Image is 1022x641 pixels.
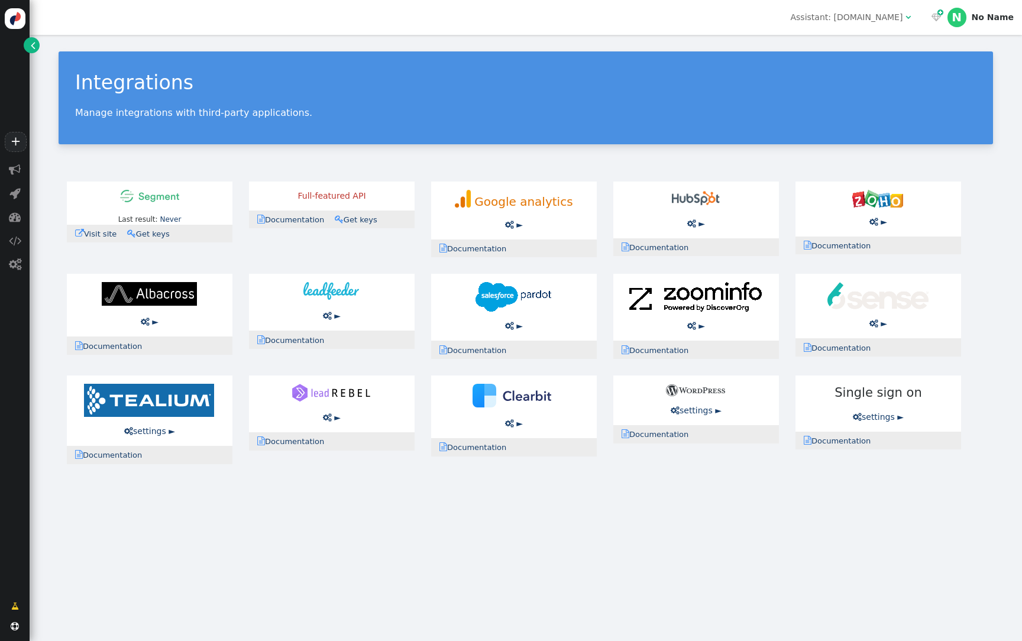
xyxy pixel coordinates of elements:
span:  [127,229,136,238]
div: Assistant: [DOMAIN_NAME] [790,11,903,24]
a:  ► [505,321,523,331]
span: Google analytics [474,195,573,209]
a:  ► [869,319,887,328]
span:  [622,429,629,438]
a: Documentation [257,437,332,446]
a: settings ► [124,426,175,436]
a: Documentation [804,436,878,445]
span:  [257,436,265,445]
span:  [9,235,21,247]
a: Get keys [335,215,385,224]
span:  [124,427,133,435]
span:  [9,211,21,223]
a: Documentation [257,215,332,224]
span:  [505,221,514,229]
img: clearbit.svg [473,384,555,407]
a:  ► [869,217,887,226]
a: Documentation [75,451,150,459]
a:   [929,11,943,24]
span:  [804,436,811,445]
a: Never [160,215,181,224]
a: Documentation [804,241,878,250]
a:  ► [687,219,705,228]
span:  [335,215,344,224]
div: N [947,8,966,27]
span:  [905,13,911,21]
a:  [24,37,40,53]
span:  [687,322,696,330]
a: settings ► [671,406,722,415]
span:  [804,241,811,250]
span:  [75,229,84,238]
img: leadfeeder-logo.svg [303,282,359,300]
span:  [671,406,680,415]
span:  [75,341,83,350]
div: No Name [972,12,1014,22]
a: Documentation [622,346,696,355]
span:  [31,39,35,51]
a:  [3,595,27,617]
span:  [804,343,811,352]
span:  [257,215,265,224]
span:  [257,335,265,344]
a: Documentation [622,243,696,252]
img: logo-icon.svg [5,8,25,29]
a:  ► [687,321,705,331]
img: leadrebel-logo.svg [292,384,371,402]
span:  [141,318,150,326]
span:  [11,600,19,613]
span:  [439,442,447,451]
p: Manage integrations with third-party applications. [75,107,976,118]
a: Documentation [439,346,514,355]
a:  ► [505,419,523,428]
a: + [5,132,26,152]
a: settings ► [853,412,904,422]
img: ga-logo-45x50.png [455,190,471,208]
img: zoho-100x35.png [852,190,903,208]
span:  [9,187,21,199]
img: albacross-logo.svg [102,282,197,306]
span:  [439,345,447,354]
a: Documentation [804,344,878,352]
img: wordpress-100x20.png [666,384,725,396]
a: Documentation [75,342,150,351]
span: Last result: [118,215,158,224]
div: Full-featured API [257,190,406,202]
span: Single sign on [832,384,924,403]
a:  ► [141,317,159,326]
span:  [9,258,21,270]
a: Get keys [127,229,177,238]
a: Documentation [257,336,332,345]
a:  ► [323,311,341,320]
span:  [853,413,862,421]
img: zoominfo-224x50.png [629,282,762,312]
span:  [9,164,21,176]
span:  [505,419,514,428]
div: Integrations [75,68,976,98]
a: Visit site [75,229,124,238]
img: 6sense-logo.svg [827,282,929,309]
a:  ► [323,413,341,422]
a: Documentation [439,244,514,253]
span:  [687,219,696,228]
img: hubspot-100x37.png [672,190,720,208]
span:  [439,244,447,252]
span:  [75,450,83,459]
span:  [622,242,629,251]
span:  [869,319,878,328]
span:  [869,218,878,226]
span:  [323,413,332,422]
span:  [937,8,943,18]
a: Documentation [439,443,514,452]
a:  ► [505,220,523,229]
span:  [323,312,332,320]
a: Documentation [622,430,696,439]
img: segment-100x21.png [120,190,179,202]
span:  [505,322,514,330]
span:  [622,345,629,354]
img: tealium-logo-210x50.png [84,384,214,417]
img: pardot-128x50.png [476,282,551,312]
span:  [11,622,19,630]
span:  [932,13,941,21]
